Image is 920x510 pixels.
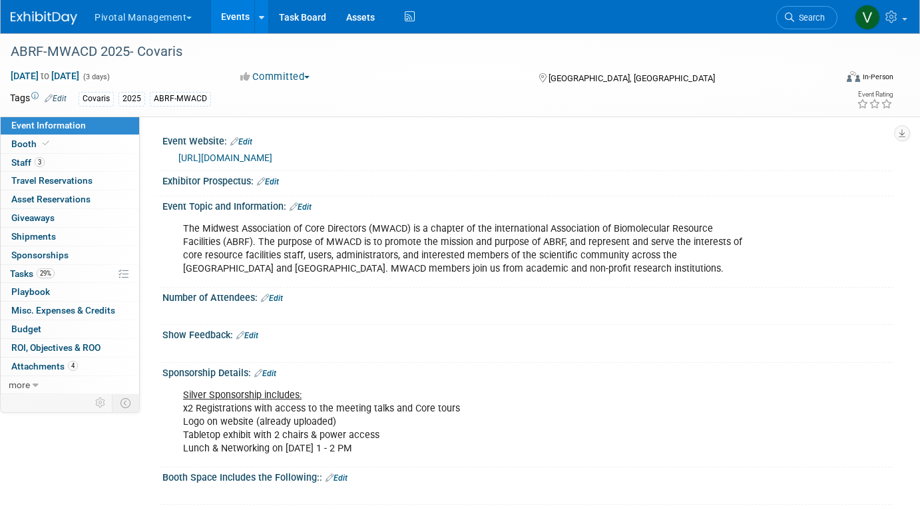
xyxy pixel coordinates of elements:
span: Travel Reservations [11,175,93,186]
div: The Midwest Association of Core Directors (MWACD) is a chapter of the international Association o... [174,216,752,282]
a: Edit [45,94,67,103]
span: Staff [11,157,45,168]
img: Valerie Weld [855,5,880,30]
td: Personalize Event Tab Strip [89,394,113,411]
span: (3 days) [82,73,110,81]
span: more [9,380,30,390]
span: [GEOGRAPHIC_DATA], [GEOGRAPHIC_DATA] [549,73,715,83]
div: Booth Space Includes the Following:: [162,467,893,485]
i: Booth reservation complete [43,140,49,147]
div: Number of Attendees: [162,288,893,305]
span: Sponsorships [11,250,69,260]
div: Covaris [79,92,114,106]
a: Giveaways [1,209,139,227]
span: to [39,71,51,81]
td: Tags [10,91,67,107]
div: Sponsorship Details: [162,363,893,380]
div: Event Website: [162,131,893,148]
a: Edit [236,331,258,340]
span: Giveaways [11,212,55,223]
img: ExhibitDay [11,11,77,25]
a: Misc. Expenses & Credits [1,302,139,320]
button: Committed [236,70,315,84]
span: Shipments [11,231,56,242]
span: Attachments [11,361,78,372]
span: Search [794,13,825,23]
a: Tasks29% [1,265,139,283]
a: Attachments4 [1,358,139,376]
td: Toggle Event Tabs [113,394,140,411]
a: Search [776,6,837,29]
span: Asset Reservations [11,194,91,204]
a: Edit [254,369,276,378]
a: Budget [1,320,139,338]
u: Silver Sponsorship includes: [183,389,302,401]
a: Edit [326,473,347,483]
div: In-Person [862,72,893,82]
a: Booth [1,135,139,153]
span: Booth [11,138,52,149]
span: ROI, Objectives & ROO [11,342,101,353]
a: more [1,376,139,394]
span: Playbook [11,286,50,297]
span: Budget [11,324,41,334]
div: Exhibitor Prospectus: [162,171,893,188]
a: Edit [230,137,252,146]
a: Edit [257,177,279,186]
span: Event Information [11,120,86,130]
a: Travel Reservations [1,172,139,190]
div: 2025 [118,92,145,106]
div: x2 Registrations with access to the meeting talks and Core tours Logo on website (already uploade... [174,382,752,462]
img: Format-Inperson.png [847,71,860,82]
span: 4 [68,361,78,371]
div: ABRF-MWACD 2025- Covaris [6,40,818,64]
div: ABRF-MWACD [150,92,211,106]
a: [URL][DOMAIN_NAME] [178,152,272,163]
a: Asset Reservations [1,190,139,208]
a: Event Information [1,117,139,134]
a: Edit [290,202,312,212]
a: Shipments [1,228,139,246]
div: Event Rating [857,91,893,98]
span: 29% [37,268,55,278]
div: Show Feedback: [162,325,893,342]
div: Event Format [763,69,893,89]
span: Tasks [10,268,55,279]
a: Edit [261,294,283,303]
span: 3 [35,157,45,167]
a: Sponsorships [1,246,139,264]
a: ROI, Objectives & ROO [1,339,139,357]
a: Playbook [1,283,139,301]
a: Staff3 [1,154,139,172]
span: Misc. Expenses & Credits [11,305,115,316]
span: [DATE] [DATE] [10,70,80,82]
div: Event Topic and Information: [162,196,893,214]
